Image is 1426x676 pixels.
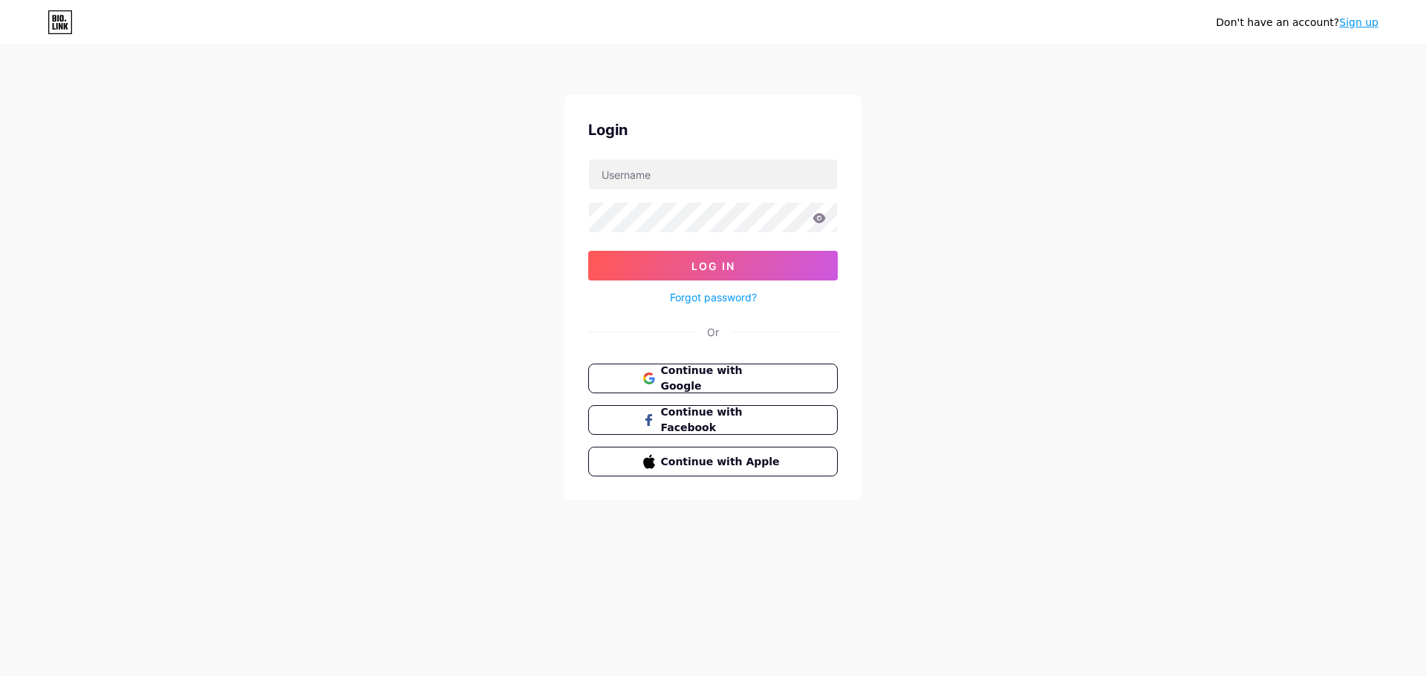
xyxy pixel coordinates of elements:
[588,405,838,435] button: Continue with Facebook
[1339,16,1378,28] a: Sign up
[661,363,784,394] span: Continue with Google
[588,447,838,476] button: Continue with Apple
[691,260,735,272] span: Log In
[670,289,757,305] a: Forgot password?
[588,364,838,393] button: Continue with Google
[588,119,838,141] div: Login
[1216,15,1378,30] div: Don't have an account?
[588,251,838,280] button: Log In
[707,324,719,340] div: Or
[661,404,784,436] span: Continue with Facebook
[589,160,837,189] input: Username
[661,454,784,470] span: Continue with Apple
